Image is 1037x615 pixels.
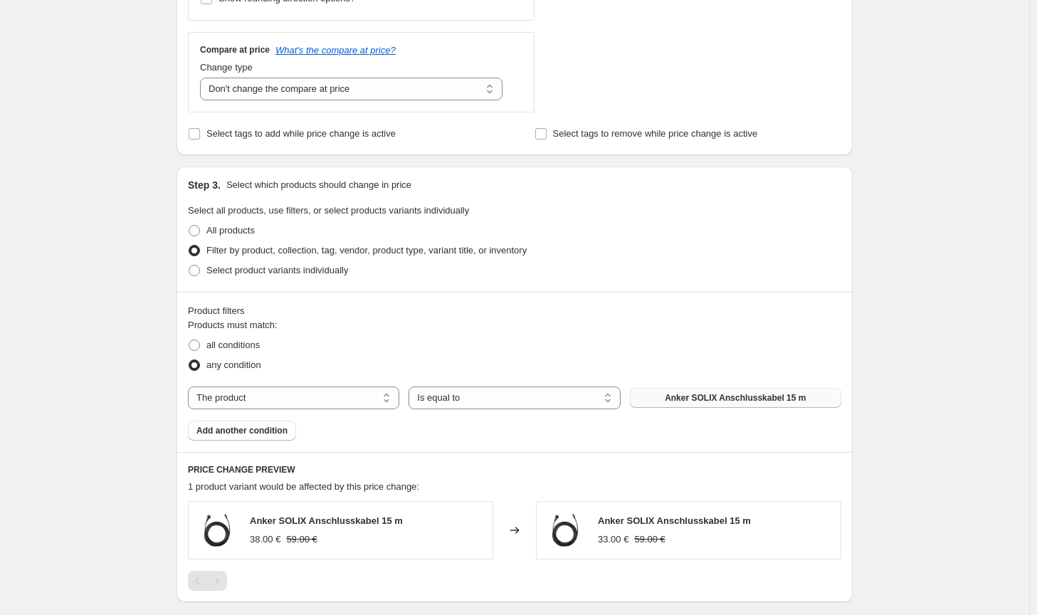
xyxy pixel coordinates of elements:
span: Select tags to remove while price change is active [553,128,758,139]
span: all conditions [206,340,260,350]
span: All products [206,225,255,236]
span: Anker SOLIX Anschlusskabel 15 m [250,515,403,526]
img: Anker_Solix2_Anschlusskabel15m_80x.webp [544,509,586,552]
span: 1 product variant would be affected by this price change: [188,481,419,492]
p: Select which products should change in price [226,178,411,192]
button: What's the compare at price? [275,45,396,56]
span: any condition [206,359,261,370]
span: Filter by product, collection, tag, vendor, product type, variant title, or inventory [206,245,527,256]
span: Change type [200,62,253,73]
span: Add another condition [196,425,288,436]
span: Anker SOLIX Anschlusskabel 15 m [598,515,751,526]
span: Select tags to add while price change is active [206,128,396,139]
button: Anker SOLIX Anschlusskabel 15 m [630,388,841,408]
span: Select product variants individually [206,265,348,275]
h6: PRICE CHANGE PREVIEW [188,464,841,475]
h3: Compare at price [200,44,270,56]
div: Product filters [188,304,841,318]
button: Add another condition [188,421,296,441]
h2: Step 3. [188,178,221,192]
img: Anker_Solix2_Anschlusskabel15m_80x.webp [196,509,238,552]
strike: 59.00 € [634,532,665,547]
span: Anker SOLIX Anschlusskabel 15 m [665,392,806,404]
span: Products must match: [188,320,278,330]
span: Select all products, use filters, or select products variants individually [188,205,469,216]
strike: 59.00 € [286,532,317,547]
div: 38.00 € [250,532,280,547]
nav: Pagination [188,571,227,591]
div: 33.00 € [598,532,628,547]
